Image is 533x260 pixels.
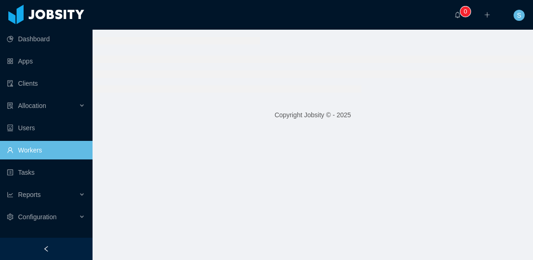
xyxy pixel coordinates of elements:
span: Allocation [18,102,46,109]
i: icon: bell [454,12,461,18]
span: Reports [18,191,41,198]
a: icon: pie-chartDashboard [7,30,85,48]
a: icon: userWorkers [7,141,85,159]
span: Configuration [18,213,56,221]
i: icon: line-chart [7,191,13,198]
i: icon: setting [7,214,13,220]
sup: 0 [461,7,470,16]
a: icon: auditClients [7,74,85,93]
a: icon: profileTasks [7,163,85,182]
a: icon: robotUsers [7,119,85,137]
span: S [517,10,521,21]
i: icon: plus [484,12,490,18]
footer: Copyright Jobsity © - 2025 [93,99,533,131]
i: icon: solution [7,102,13,109]
a: icon: appstoreApps [7,52,85,70]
